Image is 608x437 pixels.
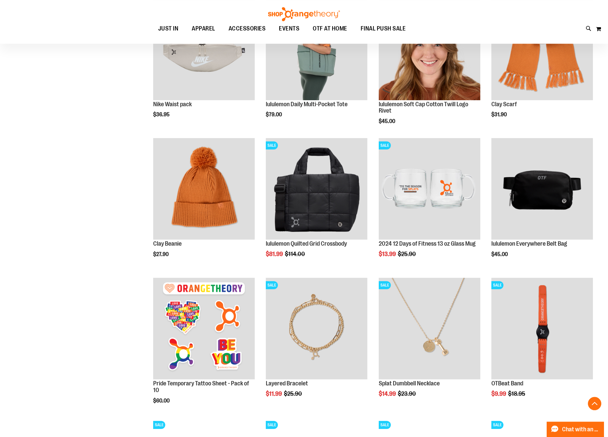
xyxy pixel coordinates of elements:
[192,21,215,36] span: APPAREL
[379,138,480,241] a: Main image of 2024 12 Days of Fitness 13 oz Glass MugSALE
[491,281,503,289] span: SALE
[562,426,600,433] span: Chat with an Expert
[153,101,192,108] a: Nike Waist pack
[266,138,367,240] img: lululemon Quilted Grid Crossbody
[158,21,179,36] span: JUST IN
[153,278,255,380] a: Pride Temporary Tattoo Sheet - Pack of 10
[266,138,367,241] a: lululemon Quilted Grid CrossbodySALE
[313,21,347,36] span: OTF AT HOME
[229,21,266,36] span: ACCESSORIES
[266,141,278,149] span: SALE
[488,274,596,414] div: product
[379,141,391,149] span: SALE
[491,278,593,379] img: OTBeat Band
[266,251,284,257] span: $81.99
[379,101,468,114] a: lululemon Soft Cap Cotton Twill Logo Rivet
[153,138,255,240] img: Clay Beanie
[491,138,593,240] img: lululemon Everywhere Belt Bag
[262,274,371,414] div: product
[379,118,396,124] span: $45.00
[361,21,406,36] span: FINAL PUSH SALE
[266,281,278,289] span: SALE
[266,278,367,379] img: Layered Bracelet
[153,138,255,241] a: Clay Beanie
[491,251,509,257] span: $45.00
[151,21,185,37] a: JUST IN
[588,397,601,410] button: Back To Top
[491,240,567,247] a: lululemon Everywhere Belt Bag
[379,421,391,429] span: SALE
[508,390,526,397] span: $18.95
[153,398,171,404] span: $60.00
[150,274,258,421] div: product
[266,112,283,118] span: $79.00
[491,101,517,108] a: Clay Scarf
[266,380,308,387] a: Layered Bracelet
[379,138,480,240] img: Main image of 2024 12 Days of Fitness 13 oz Glass Mug
[285,251,306,257] span: $114.00
[379,390,397,397] span: $14.99
[379,380,440,387] a: Splat Dumbbell Necklace
[153,240,182,247] a: Clay Beanie
[266,240,347,247] a: lululemon Quilted Grid Crossbody
[375,274,484,414] div: product
[306,21,354,37] a: OTF AT HOME
[185,21,222,37] a: APPAREL
[150,135,258,274] div: product
[379,278,480,380] a: Front facing view of plus Necklace - GoldSALE
[153,421,165,429] span: SALE
[272,21,306,37] a: EVENTS
[153,112,171,118] span: $36.95
[491,278,593,380] a: OTBeat BandSALE
[266,278,367,380] a: Layered BraceletSALE
[379,278,480,379] img: Front facing view of plus Necklace - Gold
[379,240,476,247] a: 2024 12 Days of Fitness 13 oz Glass Mug
[262,135,371,274] div: product
[354,21,413,37] a: FINAL PUSH SALE
[266,421,278,429] span: SALE
[153,380,249,393] a: Pride Temporary Tattoo Sheet - Pack of 10
[284,390,303,397] span: $25.90
[547,422,604,437] button: Chat with an Expert
[266,101,348,108] a: lululemon Daily Multi-Pocket Tote
[398,251,417,257] span: $25.90
[491,390,507,397] span: $9.99
[222,21,272,36] a: ACCESSORIES
[279,21,299,36] span: EVENTS
[491,380,523,387] a: OTBeat Band
[153,251,170,257] span: $27.90
[491,138,593,241] a: lululemon Everywhere Belt Bag
[375,135,484,274] div: product
[379,281,391,289] span: SALE
[379,251,397,257] span: $13.99
[267,7,341,21] img: Shop Orangetheory
[488,135,596,274] div: product
[266,390,283,397] span: $11.99
[491,112,508,118] span: $31.90
[398,390,417,397] span: $23.90
[491,421,503,429] span: SALE
[153,278,255,379] img: Pride Temporary Tattoo Sheet - Pack of 10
